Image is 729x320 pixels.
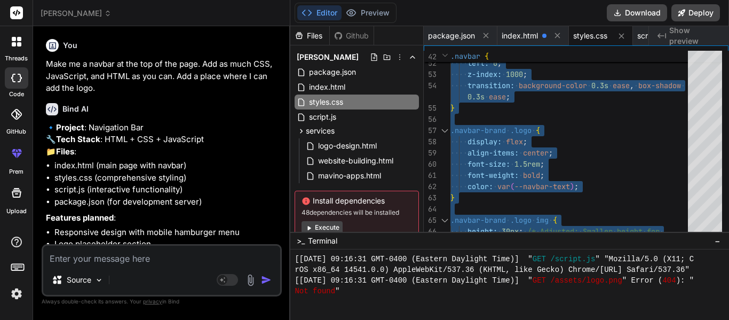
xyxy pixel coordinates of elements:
[330,30,374,41] div: Github
[54,160,280,172] li: index.html (main page with navbar)
[519,81,587,90] span: background-color
[669,25,720,46] span: Show preview
[502,227,519,236] span: 30px
[676,275,694,286] span: ): "
[308,81,346,93] span: index.html
[467,58,489,68] span: left:
[550,254,595,264] span: /script.js
[574,182,579,191] span: ;
[523,148,549,158] span: center
[317,169,382,182] span: mavino-apps.html
[570,182,574,191] span: )
[302,221,343,234] button: Execute
[450,51,480,61] span: .navbar
[424,181,437,192] div: 62
[428,30,475,41] span: package.json
[9,167,23,176] label: prem
[56,134,100,144] strong: Tech Stack
[523,137,527,146] span: ;
[9,90,24,99] label: code
[67,275,91,285] p: Source
[302,196,412,206] span: Install dependencies
[450,215,506,225] span: .navbar-brand
[450,103,455,113] span: }
[523,170,540,180] span: bold
[424,69,437,80] div: 53
[549,148,553,158] span: ;
[671,4,720,21] button: Deploy
[438,215,451,226] div: Click to collapse the range.
[295,254,532,264] span: [[DATE] 09:16:31 GMT-0400 (Eastern Daylight Time)] "
[467,69,502,79] span: z-index:
[290,30,329,41] div: Files
[308,96,344,108] span: styles.css
[308,111,337,123] span: script.js
[261,275,272,285] img: icon
[56,122,84,132] strong: Project
[7,285,26,303] img: settings
[662,275,676,286] span: 404
[712,232,723,249] button: −
[467,92,485,102] span: 0.3s
[591,81,608,90] span: 0.3s
[335,286,339,296] span: "
[42,296,282,307] p: Always double-check its answers. Your in Bind
[514,159,540,169] span: 1.5rem
[533,275,546,286] span: GET
[424,80,437,91] div: 54
[297,5,342,20] button: Editor
[46,212,280,224] p: :
[506,69,523,79] span: 1000
[715,236,720,246] span: −
[467,159,510,169] span: font-size:
[302,208,412,217] span: 48 dependencies will be installed
[424,51,437,63] span: 42
[54,172,280,184] li: styles.css (comprehensive styling)
[424,204,437,215] div: 64
[502,30,538,41] span: index.html
[56,146,74,157] strong: Files
[527,227,660,236] span: /* Adjusted: Smaller height for
[46,122,280,158] p: 🔹 : Navigation Bar 🔧 : HTML + CSS + JavaScript 📁 :
[424,147,437,159] div: 59
[46,213,114,223] strong: Features planned
[424,125,437,136] div: 57
[497,182,510,191] span: var
[493,58,497,68] span: 0
[63,40,77,51] h6: You
[637,30,664,41] span: script.js
[54,227,280,239] li: Responsive design with mobile hamburger menu
[573,30,607,41] span: styles.css
[467,81,514,90] span: transition:
[506,137,523,146] span: flex
[424,136,437,147] div: 58
[424,103,437,114] div: 55
[536,215,549,225] span: img
[467,227,497,236] span: height:
[297,52,359,63] span: [PERSON_NAME]
[622,275,663,286] span: " Error (
[424,226,437,237] div: 66
[613,81,630,90] span: ease
[94,276,104,285] img: Pick Models
[510,182,514,191] span: (
[308,66,357,79] span: package.json
[424,159,437,170] div: 60
[424,215,437,226] div: 65
[638,81,681,90] span: box-shadow
[540,170,544,180] span: ;
[467,170,519,180] span: font-weight:
[244,274,257,286] img: attachment
[553,215,557,225] span: {
[506,92,510,102] span: ;
[317,154,394,167] span: website-building.html
[467,182,493,191] span: color:
[5,54,28,63] label: threads
[536,126,540,135] span: {
[485,51,489,61] span: {
[630,81,634,90] span: ,
[306,126,335,136] span: services
[450,126,506,135] span: .navbar-brand
[54,196,280,208] li: package.json (for development server)
[514,182,570,191] span: --navbar-text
